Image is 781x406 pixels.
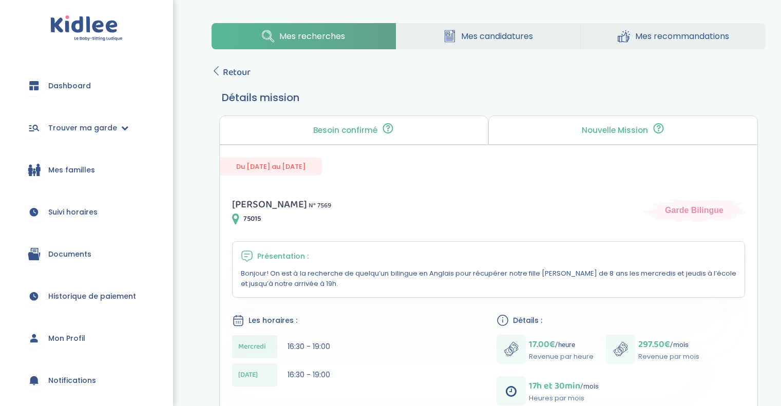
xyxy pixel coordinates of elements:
span: Dashboard [48,81,91,91]
a: Mes recherches [212,23,396,49]
p: Revenue par mois [638,352,699,362]
span: Du [DATE] au [DATE] [220,158,322,176]
span: Historique de paiement [48,291,136,302]
span: 17h et 30min [529,379,580,393]
span: Garde Bilingue [665,205,723,216]
span: N° 7569 [309,200,331,211]
span: 16:30 - 19:00 [288,341,330,352]
span: Mes recommandations [635,30,729,43]
a: Mes candidatures [396,23,581,49]
span: Détails : [513,315,542,326]
span: 75015 [243,214,261,224]
p: Bonjour! On est à la recherche de quelqu’un bilingue en Anglais pour récupérer notre fille [PERSO... [241,268,736,289]
span: Mes familles [48,165,95,176]
a: Trouver ma garde [15,109,158,146]
h3: Détails mission [222,90,755,105]
span: Documents [48,249,91,260]
span: Mon Profil [48,333,85,344]
span: [DATE] [238,370,258,380]
p: Revenue par heure [529,352,594,362]
p: /mois [529,379,599,393]
a: Retour [212,65,251,80]
a: Historique de paiement [15,278,158,315]
span: Mes candidatures [461,30,533,43]
span: [PERSON_NAME] [232,196,307,212]
a: Mes familles [15,151,158,188]
span: Mercredi [238,341,266,352]
span: Mes recherches [279,30,345,43]
a: Documents [15,236,158,273]
span: 16:30 - 19:00 [288,370,330,380]
a: Dashboard [15,67,158,104]
a: Notifications [15,362,158,399]
p: /mois [638,337,699,352]
span: Retour [223,65,251,80]
span: 297.50€ [638,337,670,352]
p: Besoin confirmé [313,126,377,134]
span: 17.00€ [529,337,555,352]
span: Les horaires : [249,315,297,326]
a: Suivi horaires [15,194,158,230]
span: Présentation : [257,251,309,262]
p: /heure [529,337,594,352]
span: Suivi horaires [48,207,98,218]
span: Trouver ma garde [48,123,117,133]
a: Mes recommandations [581,23,766,49]
img: logo.svg [50,15,123,42]
span: Notifications [48,375,96,386]
p: Nouvelle Mission [582,126,648,134]
p: Heures par mois [529,393,599,403]
a: Mon Profil [15,320,158,357]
